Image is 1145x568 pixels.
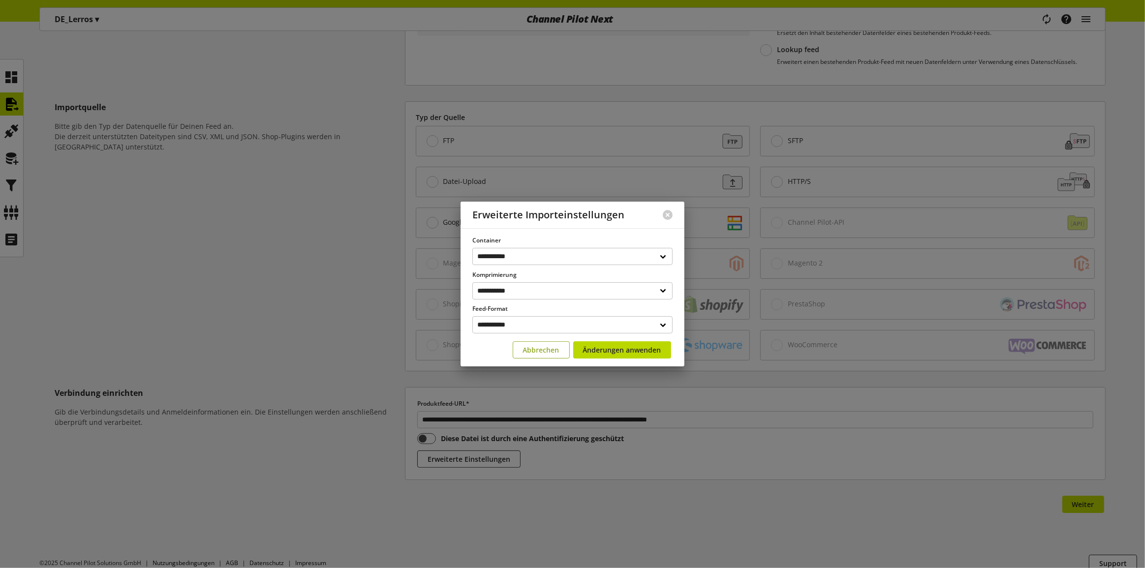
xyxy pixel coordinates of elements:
[513,341,570,359] button: Abbrechen
[583,345,661,355] span: Änderungen anwenden
[472,304,508,313] span: Feed-Format
[472,209,624,221] h2: Erweiterte Importeinstellungen
[472,270,517,279] span: Komprimierung
[472,236,501,244] span: Container
[573,341,671,359] button: Änderungen anwenden
[523,345,559,355] span: Abbrechen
